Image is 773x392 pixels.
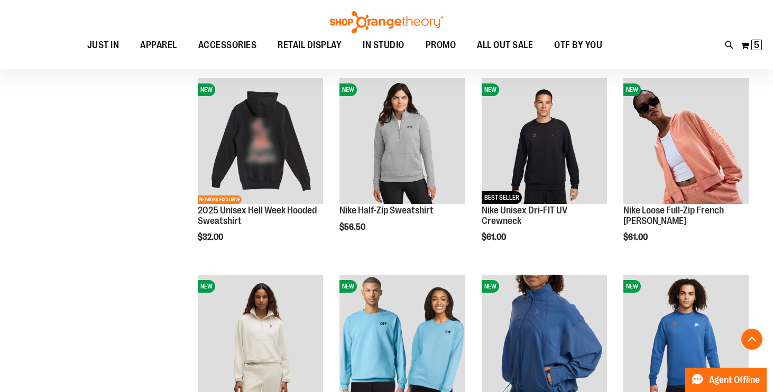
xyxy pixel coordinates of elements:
span: NEW [198,280,215,293]
a: Nike Unisex Dri-FIT UV Crewneck [482,205,567,226]
span: PROMO [426,33,456,57]
a: 2025 Hell Week Hooded SweatshirtNEWNETWORK EXCLUSIVE [198,78,324,206]
div: product [192,73,329,269]
button: Back To Top [741,329,762,350]
button: Agent Offline [685,368,767,392]
img: Shop Orangetheory [328,11,445,33]
span: RETAIL DISPLAY [278,33,342,57]
span: OTF BY YOU [554,33,602,57]
span: NEW [198,83,215,96]
span: $32.00 [198,232,225,242]
img: Nike Unisex Dri-FIT UV Crewneck [482,78,608,204]
div: product [334,73,471,259]
a: Nike Loose Full-Zip French Terry HoodieNEW [623,78,749,206]
span: Agent Offline [709,375,760,385]
span: NEW [339,83,357,96]
span: 5 [754,40,759,50]
span: JUST IN [87,33,119,57]
a: 2025 Unisex Hell Week Hooded Sweatshirt [198,205,317,226]
span: NEW [623,83,641,96]
span: NEW [482,83,499,96]
span: $61.00 [482,232,508,242]
div: product [618,73,754,269]
a: Nike Loose Full-Zip French [PERSON_NAME] [623,205,724,226]
span: ALL OUT SALE [477,33,533,57]
img: Nike Loose Full-Zip French Terry Hoodie [623,78,749,204]
span: $56.50 [339,222,367,232]
span: ACCESSORIES [198,33,257,57]
span: IN STUDIO [363,33,404,57]
span: $61.00 [623,232,649,242]
a: Nike Unisex Dri-FIT UV CrewneckNEWBEST SELLER [482,78,608,206]
div: product [476,73,613,269]
a: Nike Half-Zip Sweatshirt [339,205,434,216]
span: NEW [339,280,357,293]
span: NEW [623,280,641,293]
span: APPAREL [140,33,177,57]
img: 2025 Hell Week Hooded Sweatshirt [198,78,324,204]
a: Nike Half-Zip SweatshirtNEW [339,78,465,206]
span: BEST SELLER [482,191,522,204]
span: NEW [482,280,499,293]
span: NETWORK EXCLUSIVE [198,195,242,204]
img: Nike Half-Zip Sweatshirt [339,78,465,204]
